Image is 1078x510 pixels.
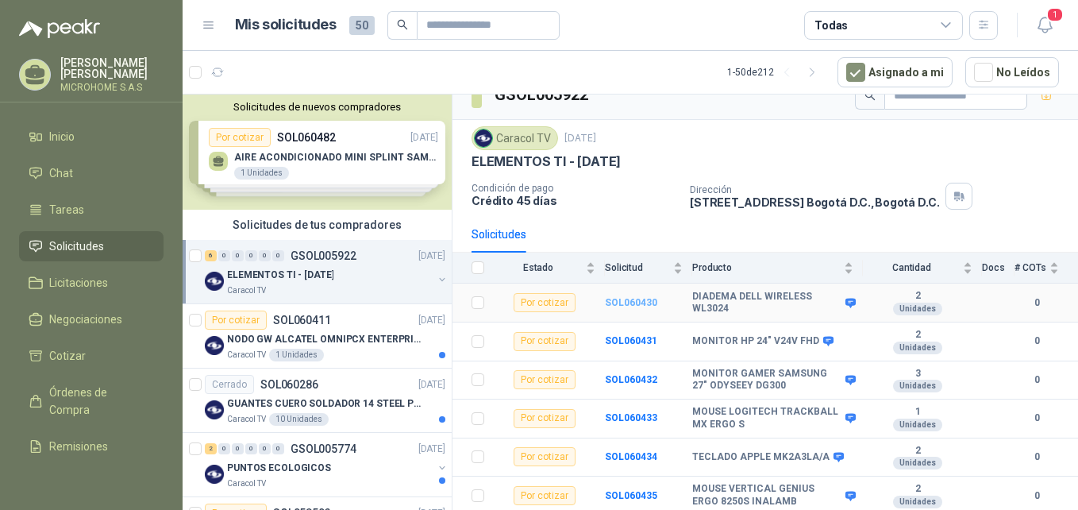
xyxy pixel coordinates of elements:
[893,303,942,315] div: Unidades
[183,95,452,210] div: Solicitudes de nuevos compradoresPor cotizarSOL060482[DATE] AIRE ACONDICIONADO MINI SPLINT SAMSUN...
[418,249,445,264] p: [DATE]
[49,274,108,292] span: Licitaciones
[49,238,104,255] span: Solicitudes
[690,184,939,195] p: Dirección
[605,262,670,273] span: Solicitud
[605,490,657,501] a: SOL060435
[60,83,164,92] p: MICROHOME S.A.S
[605,374,657,385] b: SOL060432
[189,101,445,113] button: Solicitudes de nuevos compradores
[893,342,942,354] div: Unidades
[472,153,621,170] p: ELEMENTOS TI - [DATE]
[1014,450,1059,465] b: 0
[205,336,224,355] img: Company Logo
[205,443,217,454] div: 2
[245,443,257,454] div: 0
[514,409,576,428] div: Por cotizar
[259,443,271,454] div: 0
[205,465,224,484] img: Company Logo
[472,183,677,194] p: Condición de pago
[692,406,841,431] b: MOUSE LOGITECH TRACKBALL MX ERGO S
[232,443,244,454] div: 0
[863,253,982,284] th: Cantidad
[60,57,164,79] p: [PERSON_NAME] [PERSON_NAME]
[863,483,972,496] b: 2
[291,250,356,261] p: GSOL005922
[893,380,942,392] div: Unidades
[418,377,445,392] p: [DATE]
[227,349,266,361] p: Caracol TV
[19,268,164,298] a: Licitaciones
[1014,373,1059,388] b: 0
[227,477,266,490] p: Caracol TV
[605,412,657,423] a: SOL060433
[183,210,452,240] div: Solicitudes de tus compradores
[494,253,605,284] th: Estado
[893,457,942,469] div: Unidades
[397,19,408,30] span: search
[272,250,284,261] div: 0
[692,262,841,273] span: Producto
[49,201,84,218] span: Tareas
[494,262,583,273] span: Estado
[564,131,596,146] p: [DATE]
[692,451,830,464] b: TECLADO APPLE MK2A3LA/A
[814,17,848,34] div: Todas
[19,431,164,462] a: Remisiones
[837,57,953,87] button: Asignado a mi
[49,347,86,365] span: Cotizar
[863,368,972,381] b: 3
[605,297,657,308] a: SOL060430
[864,90,876,101] span: search
[893,496,942,508] div: Unidades
[260,379,318,390] p: SOL060286
[291,443,356,454] p: GSOL005774
[227,461,331,476] p: PUNTOS ECOLOGICOS
[692,291,841,315] b: DIADEMA DELL WIRELESS WL3024
[205,311,267,330] div: Por cotizar
[227,268,333,283] p: ELEMENTOS TI - [DATE]
[472,194,677,207] p: Crédito 45 días
[183,369,452,433] a: CerradoSOL060286[DATE] Company LogoGUANTES CUERO SOLDADOR 14 STEEL PRO SAFE(ADJUNTO FICHA TECNIC)...
[205,400,224,419] img: Company Logo
[19,304,164,334] a: Negociaciones
[514,293,576,312] div: Por cotizar
[1030,11,1059,40] button: 1
[1014,489,1059,504] b: 0
[727,60,825,85] div: 1 - 50 de 212
[1014,296,1059,311] b: 0
[605,335,657,346] a: SOL060431
[692,483,841,508] b: MOUSE VERTICAL GENIUS ERGO 8250S INALAMB
[218,443,230,454] div: 0
[863,262,960,273] span: Cantidad
[605,451,657,462] a: SOL060434
[19,195,164,225] a: Tareas
[49,438,108,455] span: Remisiones
[1014,411,1059,426] b: 0
[227,284,266,297] p: Caracol TV
[19,122,164,152] a: Inicio
[514,486,576,505] div: Por cotizar
[19,341,164,371] a: Cotizar
[205,272,224,291] img: Company Logo
[269,413,329,426] div: 10 Unidades
[692,335,819,348] b: MONITOR HP 24" V24V FHD
[472,126,558,150] div: Caracol TV
[19,231,164,261] a: Solicitudes
[272,443,284,454] div: 0
[19,468,164,498] a: Configuración
[692,368,841,392] b: MONITOR GAMER SAMSUNG 27" ODYSEEY DG300
[863,329,972,342] b: 2
[605,253,692,284] th: Solicitud
[235,14,337,37] h1: Mis solicitudes
[183,304,452,369] a: Por cotizarSOL060411[DATE] Company LogoNODO GW ALCATEL OMNIPCX ENTERPRISE SIPCaracol TV1 Unidades
[893,419,942,431] div: Unidades
[965,57,1059,87] button: No Leídos
[205,439,449,490] a: 2 0 0 0 0 0 GSOL005774[DATE] Company LogoPUNTOS ECOLOGICOSCaracol TV
[245,250,257,261] div: 0
[205,375,254,394] div: Cerrado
